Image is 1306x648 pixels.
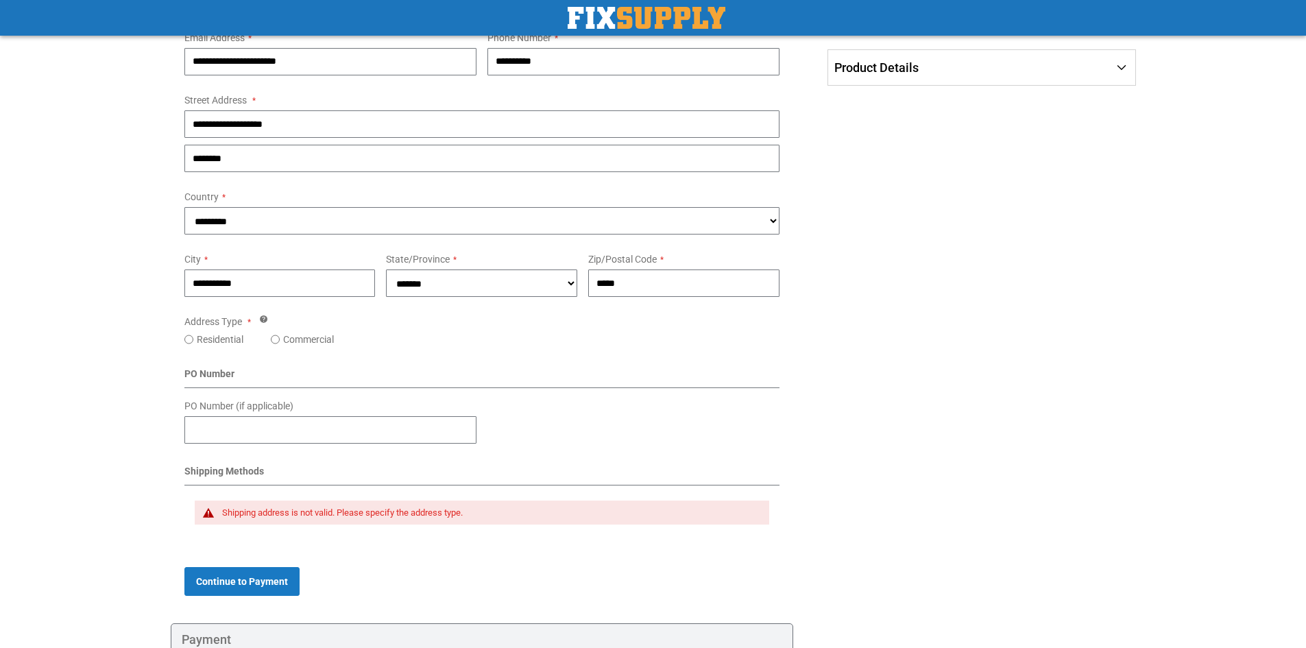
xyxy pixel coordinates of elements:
span: Street Address [184,95,247,106]
div: Shipping address is not valid. Please specify the address type. [222,507,756,518]
span: Phone Number [487,32,551,43]
div: PO Number [184,367,780,388]
label: Residential [197,333,243,346]
span: Country [184,191,219,202]
button: Continue to Payment [184,567,300,596]
span: Address Type [184,316,242,327]
span: Zip/Postal Code [588,254,657,265]
span: State/Province [386,254,450,265]
a: store logo [568,7,725,29]
span: PO Number (if applicable) [184,400,293,411]
span: Email Address [184,32,245,43]
span: Product Details [834,60,919,75]
label: Commercial [283,333,334,346]
span: City [184,254,201,265]
span: Continue to Payment [196,576,288,587]
img: Fix Industrial Supply [568,7,725,29]
div: Shipping Methods [184,464,780,485]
